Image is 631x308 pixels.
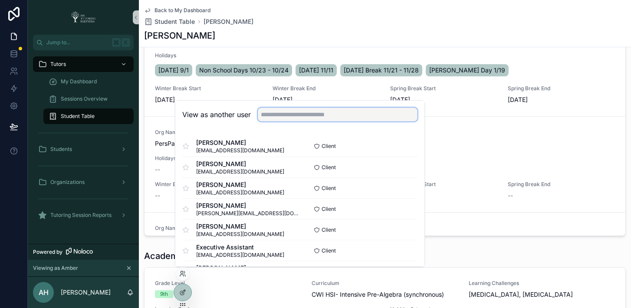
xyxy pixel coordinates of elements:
[312,280,458,287] span: Curriculum
[196,231,284,238] span: [EMAIL_ADDRESS][DOMAIN_NAME]
[196,201,300,210] span: [PERSON_NAME]
[155,85,262,92] span: Winter Break Start
[196,210,300,217] span: [PERSON_NAME][EMAIL_ADDRESS][DOMAIN_NAME]
[196,180,284,189] span: [PERSON_NAME]
[155,129,262,136] span: Org Name
[322,226,336,233] span: Client
[508,95,615,104] span: [DATE]
[155,181,262,188] span: Winter Break Start
[196,243,284,252] span: Executive Assistant
[154,17,195,26] span: Student Table
[196,222,284,231] span: [PERSON_NAME]
[160,290,168,298] div: 9th
[322,247,336,254] span: Client
[508,191,513,200] span: --
[322,185,336,192] span: Client
[196,160,284,168] span: [PERSON_NAME]
[43,74,134,89] a: My Dashboard
[273,95,380,104] span: [DATE]
[155,95,262,104] span: [DATE]
[50,61,66,68] span: Tutors
[144,29,215,42] h1: [PERSON_NAME]
[33,207,134,223] a: Tutoring Session Reports
[28,244,139,260] a: Powered by
[155,225,262,232] span: Org Name
[508,85,615,92] span: Spring Break End
[144,17,195,26] a: Student Table
[508,181,615,188] span: Spring Break End
[155,155,615,162] span: Holidays
[39,287,49,298] span: AH
[33,174,134,190] a: Organizations
[196,138,284,147] span: [PERSON_NAME]
[68,10,99,24] img: App logo
[50,179,85,186] span: Organizations
[155,280,301,287] span: Grade Level
[182,109,251,120] h2: View as another user
[33,35,134,50] button: Jump to...K
[299,66,333,75] span: [DATE] 11/11
[196,147,284,154] span: [EMAIL_ADDRESS][DOMAIN_NAME]
[322,143,336,150] span: Client
[204,17,253,26] a: [PERSON_NAME]
[61,113,95,120] span: Student Table
[199,66,289,75] span: Non School Days 10/23 - 10/24
[390,129,497,136] span: Org End Date
[390,181,497,188] span: Spring Break Start
[322,206,336,213] span: Client
[155,235,262,244] span: CW Intensive
[322,164,336,171] span: Client
[61,288,111,297] p: [PERSON_NAME]
[155,52,615,59] span: Holidays
[33,249,62,256] span: Powered by
[196,252,284,259] span: [EMAIL_ADDRESS][DOMAIN_NAME]
[390,95,497,104] span: [DATE]
[43,108,134,124] a: Student Table
[158,66,189,75] span: [DATE] 9/1
[61,78,97,85] span: My Dashboard
[144,250,204,262] h1: Academic Info
[155,139,262,148] span: PersPay
[312,290,458,299] span: CWI HSI- Intensive Pre-Algebra (synchronous)
[46,39,108,46] span: Jump to...
[33,141,134,157] a: Students
[50,146,72,153] span: Students
[28,50,139,234] div: scrollable content
[390,235,497,244] span: [DATE]
[155,191,160,200] span: --
[196,189,284,196] span: [EMAIL_ADDRESS][DOMAIN_NAME]
[390,85,497,92] span: Spring Break Start
[273,85,380,92] span: Winter Break End
[33,265,78,272] span: Viewing as Amber
[344,66,419,75] span: [DATE] Break 11/21 - 11/28
[469,280,615,287] span: Learning Challenges
[196,264,284,272] span: [PERSON_NAME]
[33,56,134,72] a: Tutors
[196,168,284,175] span: [EMAIL_ADDRESS][DOMAIN_NAME]
[43,91,134,107] a: Sessions Overview
[144,7,210,14] a: Back to My Dashboard
[122,39,129,46] span: K
[155,165,160,174] span: --
[390,225,497,232] span: Org End Date
[469,290,615,299] span: [MEDICAL_DATA], [MEDICAL_DATA]
[429,66,505,75] span: [PERSON_NAME] Day 1/19
[61,95,108,102] span: Sessions Overview
[154,7,210,14] span: Back to My Dashboard
[50,212,112,219] span: Tutoring Session Reports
